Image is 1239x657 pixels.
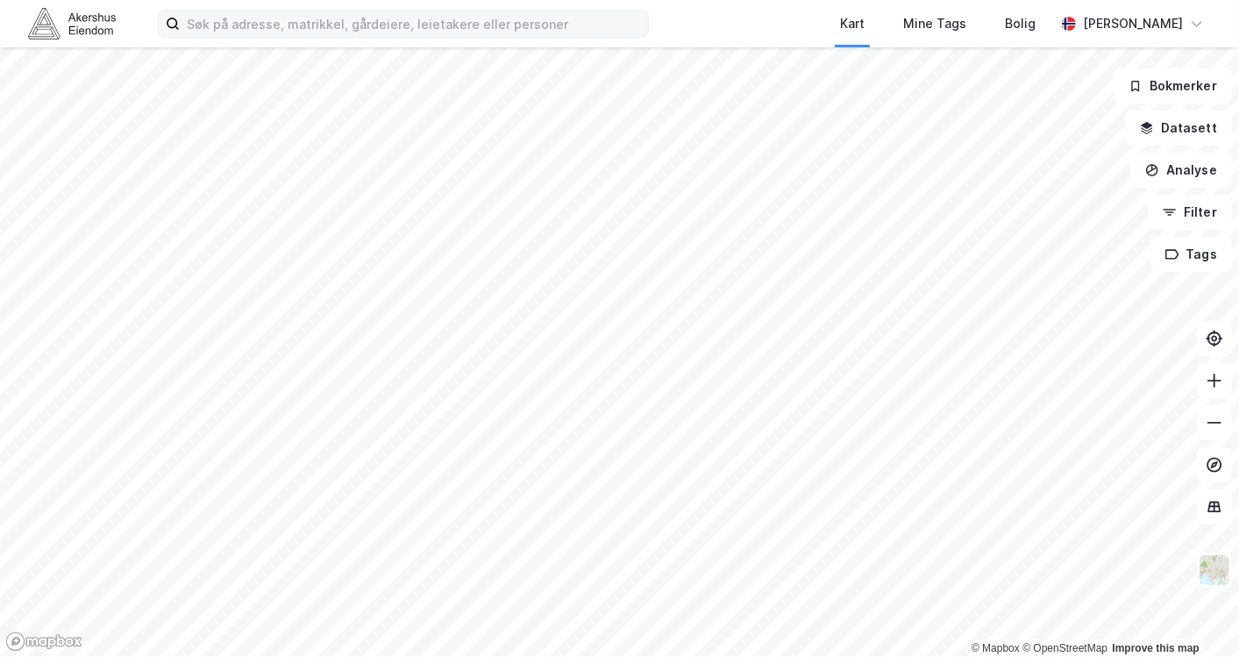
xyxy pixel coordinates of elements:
input: Søk på adresse, matrikkel, gårdeiere, leietakere eller personer [180,11,648,37]
img: akershus-eiendom-logo.9091f326c980b4bce74ccdd9f866810c.svg [28,8,116,39]
button: Tags [1150,237,1232,272]
button: Bokmerker [1114,68,1232,104]
iframe: Chat Widget [1151,573,1239,657]
button: Filter [1148,195,1232,230]
div: Kart [840,13,865,34]
a: Improve this map [1113,642,1200,654]
button: Analyse [1130,153,1232,188]
a: Mapbox homepage [5,632,82,652]
img: Z [1198,553,1231,587]
a: OpenStreetMap [1022,642,1107,654]
div: [PERSON_NAME] [1083,13,1183,34]
button: Datasett [1125,111,1232,146]
a: Mapbox [972,642,1020,654]
div: Mine Tags [903,13,966,34]
div: Bolig [1005,13,1036,34]
div: Kontrollprogram for chat [1151,573,1239,657]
